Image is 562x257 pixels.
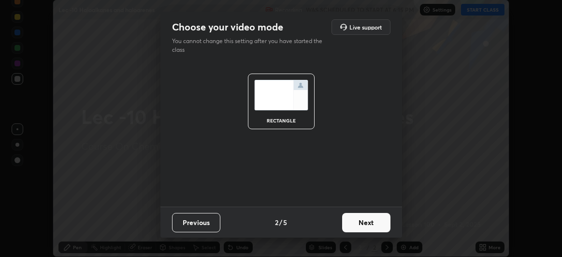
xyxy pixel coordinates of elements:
img: normalScreenIcon.ae25ed63.svg [254,80,308,110]
h4: / [279,217,282,227]
h2: Choose your video mode [172,21,283,33]
p: You cannot change this setting after you have started the class [172,37,329,54]
div: rectangle [262,118,301,123]
button: Next [342,213,390,232]
h5: Live support [349,24,382,30]
button: Previous [172,213,220,232]
h4: 5 [283,217,287,227]
h4: 2 [275,217,278,227]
